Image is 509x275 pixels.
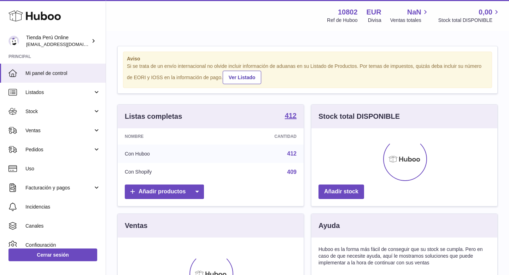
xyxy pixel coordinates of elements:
span: Configuración [25,242,100,248]
span: Facturación y pagos [25,185,93,191]
span: 0,00 [479,7,492,17]
p: Huboo es la forma más fácil de conseguir que su stock se cumpla. Pero en caso de que necesite ayu... [318,246,490,266]
h3: Ventas [125,221,147,230]
img: contacto@tiendaperuonline.com [8,36,19,46]
div: Divisa [368,17,381,24]
span: Stock [25,108,93,115]
a: 412 [287,151,297,157]
td: Con Shopify [118,163,216,181]
th: Nombre [118,128,216,145]
a: Añadir stock [318,185,364,199]
span: Ventas totales [390,17,429,24]
a: 409 [287,169,297,175]
span: Canales [25,223,100,229]
span: Mi panel de control [25,70,100,77]
span: Uso [25,165,100,172]
span: Ventas [25,127,93,134]
strong: 412 [285,112,297,119]
h3: Ayuda [318,221,340,230]
h3: Listas completas [125,112,182,121]
a: 0,00 Stock total DISPONIBLE [438,7,501,24]
span: Incidencias [25,204,100,210]
a: Añadir productos [125,185,204,199]
span: Pedidos [25,146,93,153]
td: Con Huboo [118,145,216,163]
span: [EMAIL_ADDRESS][DOMAIN_NAME] [26,41,104,47]
strong: EUR [367,7,381,17]
strong: 10802 [338,7,358,17]
span: Stock total DISPONIBLE [438,17,501,24]
span: Listados [25,89,93,96]
a: Cerrar sesión [8,248,97,261]
th: Cantidad [216,128,304,145]
span: NaN [407,7,421,17]
h3: Stock total DISPONIBLE [318,112,400,121]
a: Ver Listado [223,71,261,84]
a: NaN Ventas totales [390,7,429,24]
div: Tienda Perú Online [26,34,90,48]
div: Si se trata de un envío internacional no olvide incluir información de aduanas en su Listado de P... [127,63,488,84]
div: Ref de Huboo [327,17,357,24]
a: 412 [285,112,297,121]
strong: Aviso [127,55,488,62]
